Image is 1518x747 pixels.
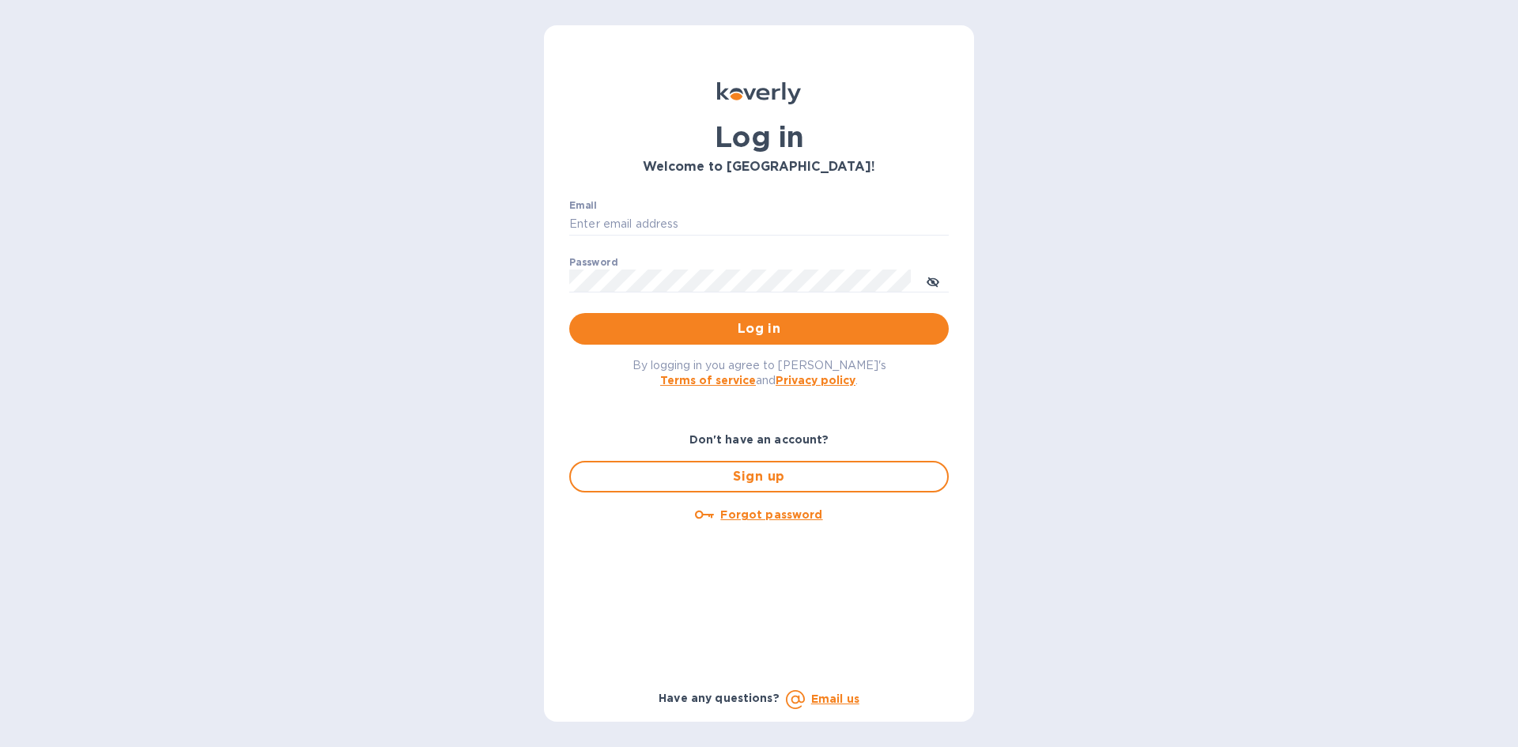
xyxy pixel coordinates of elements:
[569,313,949,345] button: Log in
[632,359,886,387] span: By logging in you agree to [PERSON_NAME]'s and .
[569,258,617,267] label: Password
[582,319,936,338] span: Log in
[717,82,801,104] img: Koverly
[569,120,949,153] h1: Log in
[811,692,859,705] a: Email us
[776,374,855,387] a: Privacy policy
[569,213,949,236] input: Enter email address
[917,265,949,296] button: toggle password visibility
[660,374,756,387] a: Terms of service
[583,467,935,486] span: Sign up
[689,433,829,446] b: Don't have an account?
[659,692,780,704] b: Have any questions?
[569,201,597,210] label: Email
[569,461,949,492] button: Sign up
[720,508,822,521] u: Forgot password
[569,160,949,175] h3: Welcome to [GEOGRAPHIC_DATA]!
